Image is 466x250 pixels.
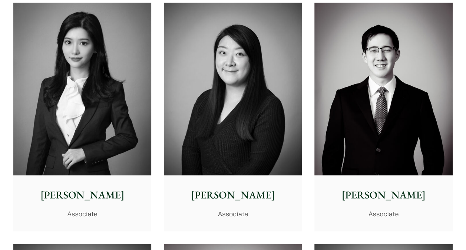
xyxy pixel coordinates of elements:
a: [PERSON_NAME] Associate [314,3,452,231]
p: [PERSON_NAME] [320,187,446,203]
p: [PERSON_NAME] [170,187,296,203]
a: [PERSON_NAME] Associate [164,3,302,231]
a: Florence Yan photo [PERSON_NAME] Associate [13,3,151,231]
img: Florence Yan photo [13,3,151,175]
p: Associate [170,209,296,219]
p: [PERSON_NAME] [19,187,145,203]
p: Associate [19,209,145,219]
p: Associate [320,209,446,219]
